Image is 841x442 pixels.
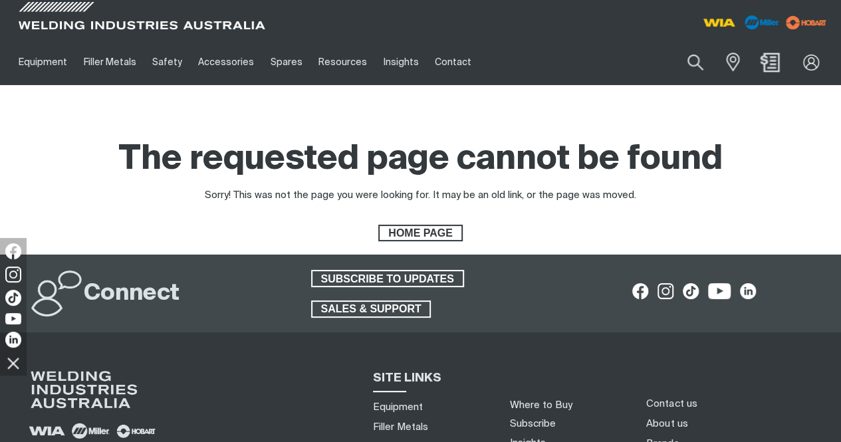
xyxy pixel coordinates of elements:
nav: Main [11,39,626,85]
input: Product name or item number... [656,47,717,78]
a: Contact [427,39,479,85]
img: miller [782,13,830,33]
img: Instagram [5,267,21,282]
img: TikTok [5,290,21,306]
img: YouTube [5,313,21,324]
a: Where to Buy [509,400,572,410]
a: Accessories [190,39,262,85]
a: Insights [375,39,426,85]
a: Filler Metals [75,39,144,85]
div: Sorry! This was not the page you were looking for. It may be an old link, or the page was moved. [205,188,636,203]
img: LinkedIn [5,332,21,348]
a: About us [646,417,687,431]
a: Resources [310,39,375,85]
img: hide socials [2,352,25,374]
a: SUBSCRIBE TO UPDATES [311,270,464,287]
a: Filler Metals [373,420,428,434]
a: Shopping cart (0 product(s)) [760,55,781,70]
span: SITE LINKS [373,372,441,384]
img: Facebook [5,243,21,259]
a: SALES & SUPPORT [311,300,431,318]
span: SALES & SUPPORT [312,300,430,318]
a: Equipment [373,400,423,414]
span: SUBSCRIBE TO UPDATES [312,270,463,287]
a: Equipment [11,39,75,85]
a: Subscribe [509,419,555,429]
span: HOME PAGE [380,225,461,242]
a: HOME PAGE [378,225,462,242]
h1: The requested page cannot be found [118,138,723,181]
a: Contact us [646,397,697,411]
h2: Connect [84,279,180,308]
a: Spares [263,39,310,85]
button: Search products [673,47,718,78]
a: Safety [144,39,190,85]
